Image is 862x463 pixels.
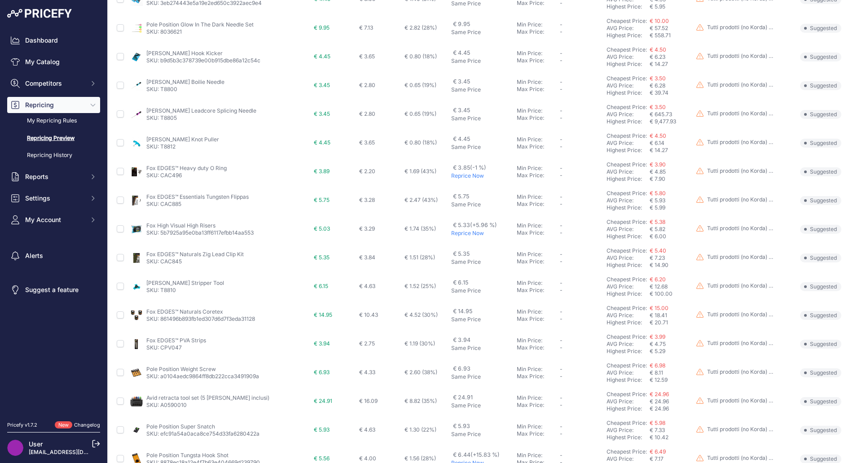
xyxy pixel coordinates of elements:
span: € 7.90 [650,175,665,182]
a: Suggest a feature [7,282,100,298]
a: Highest Price: [607,290,642,297]
div: € 7.23 [650,254,693,262]
span: € 2.47 (43%) [405,197,438,203]
a: Cheapest Price: [607,161,647,168]
a: Changelog [74,422,100,428]
span: € 5.38 [650,218,665,225]
span: € 558.71 [650,32,671,39]
span: Suggested [800,311,841,320]
p: Tutti prodotti (no Korda) -5cent (min 20%+ mycost) [707,139,774,146]
span: € 24.96 [650,391,669,397]
a: Highest Price: [607,147,642,153]
div: Min Price: [517,193,560,201]
p: Tutti prodotti (no Korda) -5cent (min 20%+ mycost) [707,397,774,404]
a: Cheapest Price: [607,305,647,311]
a: € 10.00 [650,17,669,24]
span: € 1.52 (25%) [405,283,436,289]
div: Min Price: [517,21,560,28]
a: Cheapest Price: [607,276,647,283]
div: Max Price: [517,287,560,294]
a: € 5.40 [650,247,666,254]
button: Reports [7,169,100,185]
div: AVG Price: [607,226,650,233]
div: Dominio: [DOMAIN_NAME] [23,23,101,31]
span: € 4.63 [359,283,375,289]
p: Same Price [451,29,514,36]
span: € 2.80 [359,82,375,88]
div: AVG Price: [607,111,650,118]
div: Max Price: [517,57,560,64]
a: Fox High Visual High Risers [146,222,215,229]
div: Max Price: [517,86,560,93]
div: € 4.85 [650,168,693,175]
a: € 6.49 [650,448,666,455]
a: Tutti prodotti (no Korda) -5cent (min 20%+ mycost) [696,311,774,320]
a: Repricing History [7,148,100,163]
div: Max Price: [517,172,560,179]
div: AVG Price: [607,25,650,32]
span: - [560,50,563,57]
a: SKU: CAC885 [146,201,181,207]
a: Repricing Preview [7,131,100,146]
span: - [560,165,563,171]
a: Tutti prodotti (no Korda) -5cent (min 20%+ mycost) [696,24,774,33]
a: SKU: CAC845 [146,258,182,265]
span: € 14.27 [650,61,668,67]
span: € 1.51 (28%) [405,254,435,261]
span: Suggested [800,253,841,262]
div: € 645.73 [650,111,693,118]
div: Max Price: [517,143,560,150]
span: € 4.45 [453,49,470,56]
a: € 4.50 [650,46,666,53]
p: Tutti prodotti (no Korda) -5cent (min 20%+ mycost) [707,167,774,175]
span: € 3.45 [314,82,330,88]
a: Tutti prodotti (no Korda) -5cent (min 20%+ mycost) [696,167,774,176]
a: Fox EDGES™ Naturals Coretex [146,308,223,315]
span: Suggested [800,196,841,205]
span: Suggested [800,282,841,291]
a: Cheapest Price: [607,419,647,426]
span: € 1.74 (35%) [405,225,436,232]
span: € 6.20 [650,276,666,283]
a: [EMAIL_ADDRESS][DOMAIN_NAME] [29,449,123,455]
a: Alerts [7,248,100,264]
div: Max Price: [517,201,560,208]
span: € 2.80 [359,110,375,117]
p: Tutti prodotti (no Korda) -5cent (min 20%+ mycost) [707,282,774,289]
span: € 3.50 [650,75,666,82]
span: - [560,107,563,114]
span: € 5.99 [650,204,665,211]
a: Cheapest Price: [607,190,647,197]
span: € 6.00 [650,233,666,240]
span: Settings [25,194,84,203]
span: € 100.00 [650,290,673,297]
button: My Account [7,212,100,228]
a: Highest Price: [607,262,642,268]
span: € 5.95 [650,3,665,10]
p: Tutti prodotti (no Korda) -5cent (min 20%+ mycost) [707,253,774,261]
a: SKU: 8036621 [146,28,182,35]
a: Tutti prodotti (no Korda) -5cent (min 20%+ mycost) [696,426,774,435]
span: Suggested [800,52,841,61]
span: - [560,172,563,179]
span: € 7.13 [359,24,373,31]
span: Repricing [25,100,84,109]
p: Tutti prodotti (no Korda) -5cent (min 20%+ mycost) [707,81,774,88]
a: Fox EDGES™ PVA Strips [146,337,206,344]
a: SKU: CAC496 [146,172,182,179]
span: - [560,28,563,35]
p: Tutti prodotti (no Korda) -5cent (min 20%+ mycost) [707,52,774,60]
a: Cheapest Price: [607,391,647,397]
a: [PERSON_NAME] Knot Puller [146,136,219,143]
a: SKU: T8812 [146,143,176,150]
a: € 15.00 [650,305,668,311]
span: € 2.82 (28%) [405,24,437,31]
div: AVG Price: [607,197,650,204]
span: € 9.95 [314,24,330,31]
span: € 5.33 [453,222,497,228]
span: € 4.50 [650,132,666,139]
nav: Sidebar [7,32,100,411]
a: SKU: A0590010 [146,402,187,408]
